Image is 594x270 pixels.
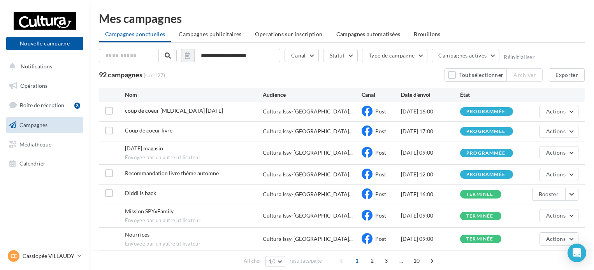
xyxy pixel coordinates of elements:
[401,127,460,135] div: [DATE] 17:00
[466,129,505,134] div: programmée
[375,108,386,115] span: Post
[432,49,499,62] button: Campagnes actives
[263,149,353,157] span: Cultura Issy-[GEOGRAPHIC_DATA]...
[125,145,163,152] span: Halloween magasin
[20,102,64,108] span: Boîte de réception
[375,171,386,178] span: Post
[144,71,165,79] span: (sur 127)
[380,254,392,267] span: 3
[466,151,505,156] div: programmée
[125,91,263,99] div: Nom
[125,217,263,224] span: Envoyée par un autre utilisateur
[401,235,460,243] div: [DATE] 09:00
[546,235,566,242] span: Actions
[540,125,578,138] button: Actions
[540,232,578,246] button: Actions
[99,70,142,79] span: 92 campagnes
[546,212,566,219] span: Actions
[401,212,460,219] div: [DATE] 09:00
[466,237,494,242] div: terminée
[540,105,578,118] button: Actions
[466,214,494,219] div: terminée
[74,103,80,109] div: 3
[265,256,285,267] button: 10
[395,254,408,267] span: ...
[263,190,353,198] span: Cultura Issy-[GEOGRAPHIC_DATA]...
[438,52,487,59] span: Campagnes actives
[540,209,578,222] button: Actions
[20,82,47,89] span: Opérations
[445,68,507,82] button: Tout sélectionner
[5,78,85,94] a: Opérations
[401,91,460,99] div: Date d'envoi
[532,188,565,201] button: Booster
[5,97,85,113] a: Boîte de réception3
[6,37,83,50] button: Nouvelle campagne
[540,168,578,181] button: Actions
[323,49,358,62] button: Statut
[401,149,460,157] div: [DATE] 09:00
[466,109,505,114] div: programmée
[285,49,319,62] button: Canal
[540,146,578,159] button: Actions
[401,190,460,198] div: [DATE] 16:00
[263,235,353,243] span: Cultura Issy-[GEOGRAPHIC_DATA]...
[504,54,535,60] button: Réinitialiser
[263,127,353,135] span: Cultura Issy-[GEOGRAPHIC_DATA]...
[546,128,566,134] span: Actions
[19,122,47,128] span: Campagnes
[263,108,353,115] span: Cultura Issy-[GEOGRAPHIC_DATA]...
[255,31,322,37] span: Operations sur inscription
[568,244,586,262] div: Open Intercom Messenger
[546,171,566,178] span: Actions
[125,208,174,214] span: Mission SPYxFamily
[375,191,386,197] span: Post
[401,171,460,178] div: [DATE] 12:00
[375,128,386,134] span: Post
[362,91,401,99] div: Canal
[401,108,460,115] div: [DATE] 16:00
[99,12,585,24] div: Mes campagnes
[336,31,401,37] span: Campagnes automatisées
[5,117,85,133] a: Campagnes
[125,231,149,238] span: Nourrices
[263,91,361,99] div: Audience
[362,49,428,62] button: Type de campagne
[19,160,46,167] span: Calendrier
[414,31,441,37] span: Brouillons
[410,254,423,267] span: 10
[507,68,543,82] button: Archiver
[466,172,505,177] div: programmée
[125,154,263,161] span: Envoyée par un autre utilisateur
[23,252,74,260] p: Cassiopée VILLAUDY
[5,155,85,172] a: Calendrier
[549,68,585,82] button: Exporter
[290,257,322,265] span: résultats/page
[125,127,172,134] span: Coup de coeur livre
[6,249,83,263] a: Ce Cassiopée VILLAUDY
[263,171,353,178] span: Cultura Issy-[GEOGRAPHIC_DATA]...
[19,141,51,147] span: Médiathèque
[269,258,276,265] span: 10
[546,149,566,156] span: Actions
[125,190,156,196] span: Diddl is back
[263,212,353,219] span: Cultura Issy-[GEOGRAPHIC_DATA]...
[11,252,17,260] span: Ce
[546,108,566,115] span: Actions
[366,254,378,267] span: 2
[375,235,386,242] span: Post
[125,170,219,176] span: Recommandation livre thème automne
[21,63,52,70] span: Notifications
[375,212,386,219] span: Post
[244,257,261,265] span: Afficher
[460,91,519,99] div: État
[351,254,363,267] span: 1
[125,107,223,114] span: coup de coeur pce halloween
[375,149,386,156] span: Post
[5,58,82,75] button: Notifications
[466,192,494,197] div: terminée
[179,31,241,37] span: Campagnes publicitaires
[5,136,85,153] a: Médiathèque
[125,240,263,247] span: Envoyée par un autre utilisateur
